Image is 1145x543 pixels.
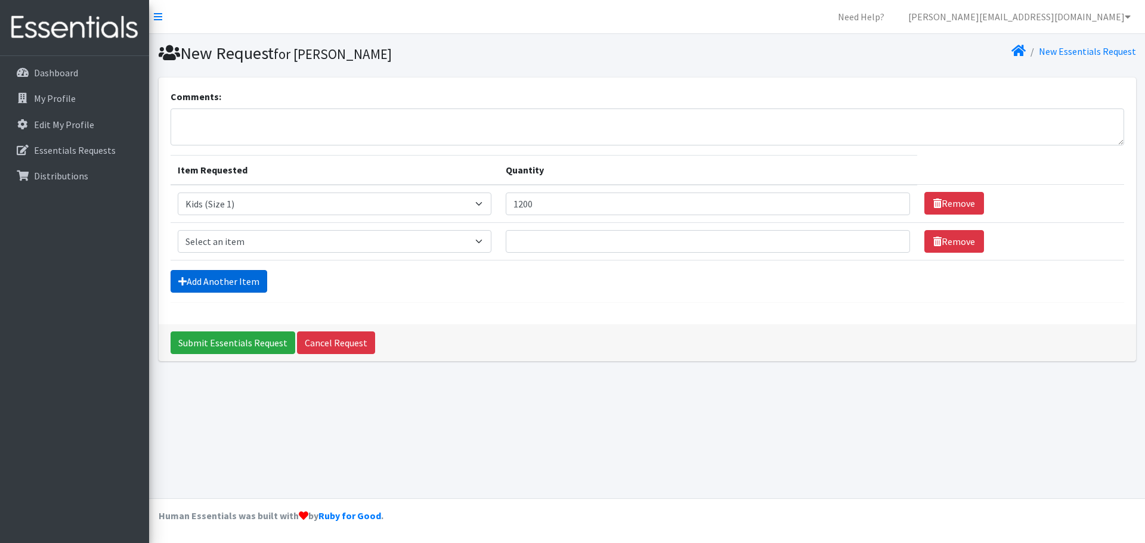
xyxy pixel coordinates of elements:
a: [PERSON_NAME][EMAIL_ADDRESS][DOMAIN_NAME] [899,5,1140,29]
h1: New Request [159,43,643,64]
a: Ruby for Good [318,510,381,522]
label: Comments: [171,89,221,104]
a: Need Help? [828,5,894,29]
p: Dashboard [34,67,78,79]
a: Remove [924,192,984,215]
a: Cancel Request [297,331,375,354]
small: for [PERSON_NAME] [274,45,392,63]
p: My Profile [34,92,76,104]
p: Distributions [34,170,88,182]
strong: Human Essentials was built with by . [159,510,383,522]
p: Essentials Requests [34,144,116,156]
img: HumanEssentials [5,8,144,48]
th: Quantity [499,155,917,185]
p: Edit My Profile [34,119,94,131]
a: Distributions [5,164,144,188]
a: Dashboard [5,61,144,85]
a: New Essentials Request [1039,45,1136,57]
a: My Profile [5,86,144,110]
a: Remove [924,230,984,253]
a: Add Another Item [171,270,267,293]
input: Submit Essentials Request [171,331,295,354]
a: Essentials Requests [5,138,144,162]
th: Item Requested [171,155,499,185]
a: Edit My Profile [5,113,144,136]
